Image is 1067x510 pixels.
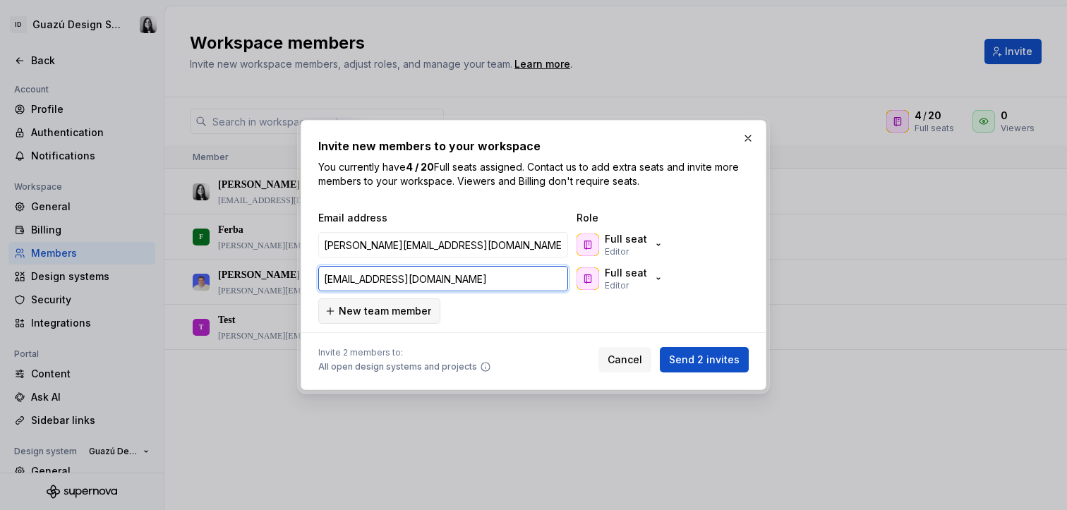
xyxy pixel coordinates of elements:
span: Email address [318,211,571,225]
span: Invite 2 members to: [318,347,491,358]
button: Cancel [598,347,651,372]
span: New team member [339,304,431,318]
button: Send 2 invites [660,347,749,372]
b: 4 / 20 [406,161,434,173]
span: All open design systems and projects [318,361,477,372]
p: Editor [605,280,629,291]
span: Send 2 invites [669,353,740,367]
p: Full seat [605,232,647,246]
h2: Invite new members to your workspace [318,138,749,154]
p: Full seat [605,266,647,280]
span: Cancel [608,353,642,367]
button: New team member [318,298,440,324]
p: Editor [605,246,629,257]
button: Full seatEditor [574,231,670,259]
span: Role [577,211,718,225]
button: Full seatEditor [574,265,670,293]
p: You currently have Full seats assigned. Contact us to add extra seats and invite more members to ... [318,160,749,188]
